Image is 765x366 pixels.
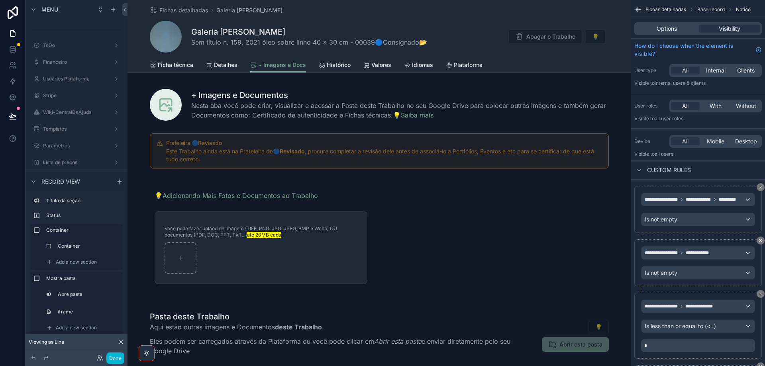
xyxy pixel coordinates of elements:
[645,215,677,223] span: Is not empty
[682,67,688,74] span: All
[191,26,427,37] h1: Galeria [PERSON_NAME]
[655,151,673,157] span: all users
[634,67,666,74] label: User type
[206,58,237,74] a: Detalhes
[56,259,97,265] span: Add a new section
[412,61,433,69] span: Idiomas
[634,80,762,86] p: Visible to
[25,191,127,337] div: scrollable content
[404,58,433,74] a: Idiomas
[30,156,123,169] a: Lista de preços
[454,61,483,69] span: Plataforma
[446,58,483,74] a: Plataforma
[46,212,120,219] label: Status
[43,126,110,132] label: Templates
[41,6,58,14] span: Menu
[150,58,193,74] a: Ficha técnica
[645,269,677,277] span: Is not empty
[258,61,306,69] span: + Imagens e Docs
[30,139,123,152] a: Parâmetros
[371,61,391,69] span: Valores
[150,6,208,14] a: Fichas detalhadas
[682,102,688,110] span: All
[634,151,762,157] p: Visible to
[647,166,691,174] span: Custom rules
[58,309,118,315] label: iframe
[641,213,755,226] button: Is not empty
[58,291,118,297] label: Abre pasta
[41,178,80,186] span: Record view
[641,319,755,333] button: Is less than or equal to (<=)
[158,61,193,69] span: Ficha técnica
[655,115,683,121] span: All user roles
[43,42,110,49] label: ToDo
[46,198,120,204] label: Título da seção
[30,56,123,69] a: Financeiro
[634,42,752,58] span: How do I choose when the element is visible?
[43,92,110,99] label: Stripe
[736,6,751,13] span: Notice
[159,6,208,14] span: Fichas detalhadas
[655,80,706,86] span: Internal users & clients
[634,138,666,145] label: Device
[735,137,757,145] span: Desktop
[30,89,123,102] a: Stripe
[697,6,725,13] span: Base record
[319,58,351,74] a: Histórico
[737,67,755,74] span: Clients
[707,137,724,145] span: Mobile
[43,76,110,82] label: Usuários Plataforma
[645,6,686,13] span: Fichas detalhadas
[106,352,124,364] button: Done
[327,61,351,69] span: Histórico
[30,72,123,85] a: Usuários Plataforma
[634,115,762,122] p: Visible to
[58,243,118,249] label: Container
[30,123,123,135] a: Templates
[43,59,110,65] label: Financeiro
[30,39,123,52] a: ToDo
[645,322,716,330] span: Is less than or equal to (<=)
[56,325,97,331] span: Add a new section
[214,61,237,69] span: Detalhes
[216,6,282,14] a: Galeria [PERSON_NAME]
[191,37,427,47] span: Sem título n. 159, 2021 óleo sobre linho 40 x 30 cm - 00039🔵Consignado📂
[363,58,391,74] a: Valores
[710,102,722,110] span: With
[682,137,688,145] span: All
[46,275,120,282] label: Mostra pasta
[634,103,666,109] label: User roles
[30,106,123,119] a: Wiki-CentralDeAjuda
[46,227,120,233] label: Container
[719,25,740,33] span: Visibility
[706,67,726,74] span: Internal
[641,266,755,280] button: Is not empty
[657,25,677,33] span: Options
[634,42,762,58] a: How do I choose when the element is visible?
[43,109,110,115] label: Wiki-CentralDeAjuda
[43,159,110,166] label: Lista de preços
[29,339,64,345] span: Viewing as Lina
[43,143,110,149] label: Parâmetros
[250,58,306,73] a: + Imagens e Docs
[736,102,756,110] span: Without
